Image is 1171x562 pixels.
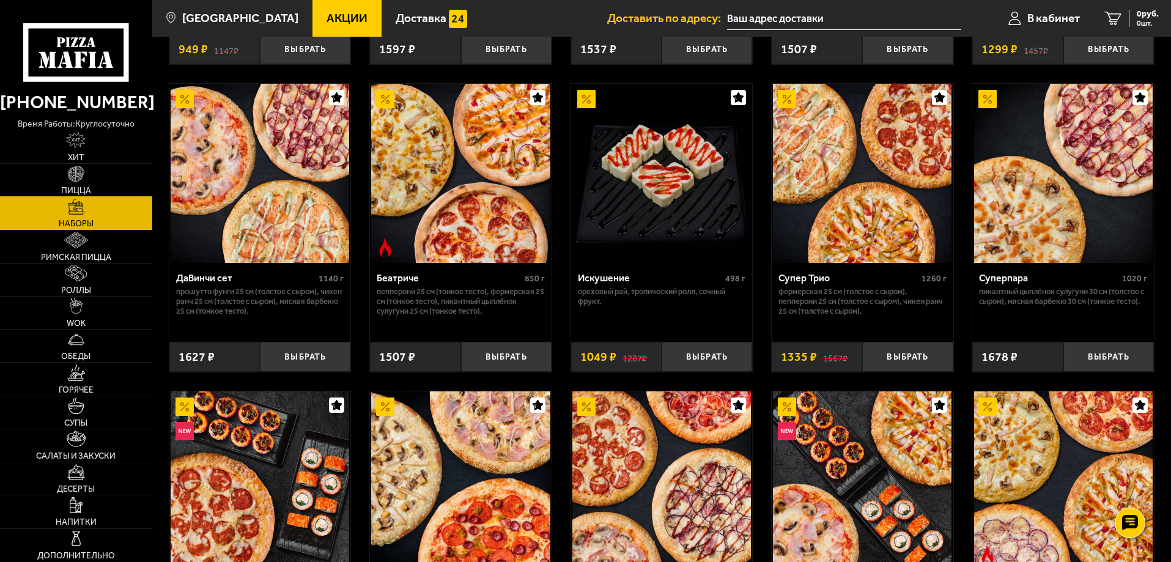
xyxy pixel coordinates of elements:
[580,351,616,363] span: 1049 ₽
[727,7,961,30] input: Ваш адрес доставки
[662,342,752,372] button: Выбрать
[922,273,947,284] span: 1260 г
[176,272,316,284] div: ДаВинчи сет
[978,397,997,416] img: Акционный
[778,287,947,316] p: Фермерская 25 см (толстое с сыром), Пепперони 25 см (толстое с сыром), Чикен Ранч 25 см (толстое ...
[175,422,194,440] img: Новинка
[981,351,1018,363] span: 1678 ₽
[781,351,817,363] span: 1335 ₽
[772,84,953,262] a: АкционныйСупер Трио
[377,272,522,284] div: Беатриче
[862,342,953,372] button: Выбрать
[67,319,86,328] span: WOK
[823,351,848,363] s: 1567 ₽
[1122,273,1147,284] span: 1020 г
[725,273,745,284] span: 498 г
[972,84,1154,262] a: АкционныйСуперпара
[379,43,415,56] span: 1597 ₽
[260,342,350,372] button: Выбрать
[578,287,746,306] p: Ореховый рай, Тропический ролл, Сочный фрукт.
[214,43,238,56] s: 1147 ₽
[56,518,97,527] span: Напитки
[979,287,1147,306] p: Пикантный цыплёнок сулугуни 30 см (толстое с сыром), Мясная Барбекю 30 см (тонкое тесто).
[376,238,394,257] img: Острое блюдо
[580,43,616,56] span: 1537 ₽
[179,43,208,56] span: 949 ₽
[61,352,91,361] span: Обеды
[1137,10,1159,18] span: 0 руб.
[979,272,1119,284] div: Суперпара
[461,342,552,372] button: Выбрать
[57,485,95,494] span: Десерты
[978,90,997,108] img: Акционный
[175,90,194,108] img: Акционный
[1063,35,1154,65] button: Выбрать
[371,84,550,262] img: Беатриче
[41,253,111,262] span: Римская пицца
[525,273,545,284] span: 850 г
[778,90,796,108] img: Акционный
[171,84,349,262] img: ДаВинчи сет
[176,287,344,316] p: Прошутто Фунги 25 см (толстое с сыром), Чикен Ранч 25 см (толстое с сыром), Мясная Барбекю 25 см ...
[36,452,116,460] span: Салаты и закуски
[376,90,394,108] img: Акционный
[974,84,1153,262] img: Суперпара
[179,351,215,363] span: 1627 ₽
[169,84,351,262] a: АкционныйДаВинчи сет
[175,397,194,416] img: Акционный
[1024,43,1048,56] s: 1457 ₽
[370,84,552,262] a: АкционныйОстрое блюдоБеатриче
[571,84,753,262] a: АкционныйИскушение
[37,552,115,560] span: Дополнительно
[778,397,796,416] img: Акционный
[572,84,751,262] img: Искушение
[578,272,723,284] div: Искушение
[327,12,368,24] span: Акции
[781,43,817,56] span: 1507 ₽
[396,12,446,24] span: Доставка
[778,422,796,440] img: Новинка
[260,35,350,65] button: Выбрать
[662,35,752,65] button: Выбрать
[461,35,552,65] button: Выбрать
[778,272,918,284] div: Супер Трио
[379,351,415,363] span: 1507 ₽
[862,35,953,65] button: Выбрать
[182,12,298,24] span: [GEOGRAPHIC_DATA]
[61,286,91,295] span: Роллы
[449,10,467,28] img: 15daf4d41897b9f0e9f617042186c801.svg
[981,43,1018,56] span: 1299 ₽
[61,187,91,195] span: Пицца
[376,397,394,416] img: Акционный
[59,386,94,394] span: Горячее
[773,84,951,262] img: Супер Трио
[1063,342,1154,372] button: Выбрать
[1137,20,1159,27] span: 0 шт.
[59,220,94,228] span: Наборы
[1027,12,1080,24] span: В кабинет
[577,397,596,416] img: Акционный
[607,12,727,24] span: Доставить по адресу:
[577,90,596,108] img: Акционный
[377,287,545,316] p: Пепперони 25 см (тонкое тесто), Фермерская 25 см (тонкое тесто), Пикантный цыплёнок сулугуни 25 с...
[64,419,87,427] span: Супы
[68,153,84,162] span: Хит
[319,273,344,284] span: 1140 г
[622,351,647,363] s: 1287 ₽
